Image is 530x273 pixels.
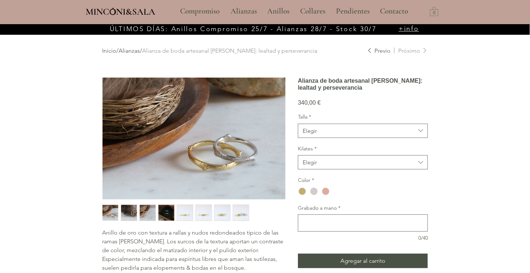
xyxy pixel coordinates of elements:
span: 340,00 € [298,100,321,106]
img: Miniatura: Alianza de boda artesanal en oro [214,205,230,221]
div: 0/40 [298,235,428,242]
button: Miniatura: Alianza de boda artesanal en oro [195,205,212,221]
a: +info [399,25,419,33]
p: Pendientes [332,2,373,20]
img: Miniatura: Alianza de boda artesanal en oro [233,205,249,221]
button: Miniatura: Alianza de boda artesanal en oro [139,205,156,221]
button: Miniatura: Alianza de boda artesanal en oro [233,205,249,221]
img: Miniatura: Alianza de boda artesanal en oro [140,205,156,221]
a: Carrito con 0 ítems [430,6,438,16]
img: Minconi Sala [110,8,116,15]
div: 7 / 8 [214,205,231,221]
a: MINCONI&SALA [86,5,155,17]
a: Contacto [374,2,414,20]
button: Miniatura: Alianza de boda artesanal en oro [158,205,175,221]
img: Miniatura: Alianza de boda artesanal en oro [177,205,193,221]
button: Miniatura: Alianza de boda artesanal en oro [177,205,193,221]
label: Grabado a mano [298,205,428,212]
p: Collares [296,2,329,20]
a: Alianza de boda artesanal [PERSON_NAME]: lealtad y perseverancia [142,47,317,54]
p: Compromiso [176,2,223,20]
p: Alianzas [227,2,261,20]
div: 6 / 8 [195,205,212,221]
p: Contacto [376,2,412,20]
a: Alianzas [119,47,140,54]
div: / / [102,47,367,55]
img: Miniatura: Alianza de boda artesanal en oro [102,205,118,221]
p: Anillos [264,2,293,20]
span: Agregar al carrito [340,257,385,265]
img: Miniatura: Alianza de boda artesanal en oro [121,205,137,221]
h1: Alianza de boda artesanal [PERSON_NAME]: lealtad y perseverancia [298,77,428,91]
div: 3 / 8 [139,205,156,221]
legend: Color [298,177,314,184]
a: Inicio [102,47,116,54]
nav: Sitio [160,2,428,20]
label: Talla [298,113,428,121]
div: 8 / 8 [233,205,249,221]
button: Agregar al carrito [298,254,428,268]
a: Anillos [262,2,295,20]
span: MINCONI&SALA [86,6,155,17]
text: 0 [433,11,436,16]
a: Alianzas [225,2,262,20]
button: Kilates [298,155,428,169]
a: Pendientes [331,2,374,20]
button: Alianza de boda artesanal en oroAgrandar [102,77,286,200]
span: Anillo de oro con textura a rallas y nudos redondeados típico de las ramas [PERSON_NAME]. Los sur... [102,229,283,271]
a: Previo [367,47,391,55]
a: Próximo [394,47,428,55]
div: Elegir [303,127,317,135]
span: ÚLTIMOS DÍAS: Anillos Compromiso 25/7 - Alianzas 28/7 - Stock 30/7 [110,25,377,33]
button: Talla [298,124,428,138]
img: Alianza de boda artesanal en oro [102,78,285,199]
div: 2 / 8 [121,205,137,221]
div: 4 / 8 [158,205,175,221]
button: Miniatura: Alianza de boda artesanal en oro [102,205,119,221]
textarea: Grabado a mano [298,218,428,228]
div: 5 / 8 [177,205,193,221]
button: Miniatura: Alianza de boda artesanal en oro [121,205,137,221]
div: Elegir [303,158,317,166]
img: Miniatura: Alianza de boda artesanal en oro [158,205,174,221]
a: Compromiso [175,2,225,20]
div: 1 / 8 [102,205,119,221]
button: Miniatura: Alianza de boda artesanal en oro [214,205,231,221]
label: Kilates [298,145,428,153]
a: Collares [295,2,331,20]
img: Miniatura: Alianza de boda artesanal en oro [196,205,212,221]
